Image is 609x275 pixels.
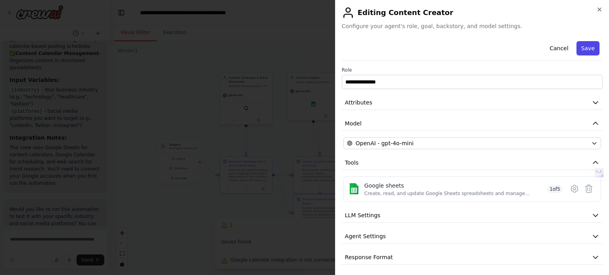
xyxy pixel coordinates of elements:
span: Tools [345,159,359,167]
button: Tools [342,156,603,170]
label: Role [342,67,603,73]
button: Agent Settings [342,229,603,244]
span: Response Format [345,253,393,261]
button: Response Format [342,250,603,265]
span: 1 of 5 [547,185,563,193]
button: Model [342,116,603,131]
div: Create, read, and update Google Sheets spreadsheets and manage worksheet data. [364,190,544,197]
button: LLM Settings [342,208,603,223]
button: Cancel [545,41,573,55]
div: Google sheets [364,182,544,190]
h2: Editing Content Creator [342,6,603,19]
span: LLM Settings [345,211,381,219]
button: Save [576,41,599,55]
button: Configure tool [567,182,582,196]
img: Google sheets [349,183,360,194]
span: Agent Settings [345,232,386,240]
span: OpenAI - gpt-4o-mini [356,139,414,147]
button: OpenAI - gpt-4o-mini [343,137,601,149]
span: Model [345,119,362,127]
span: Configure your agent's role, goal, backstory, and model settings. [342,22,603,30]
button: Attributes [342,95,603,110]
span: Attributes [345,99,372,106]
button: Delete tool [582,182,596,196]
